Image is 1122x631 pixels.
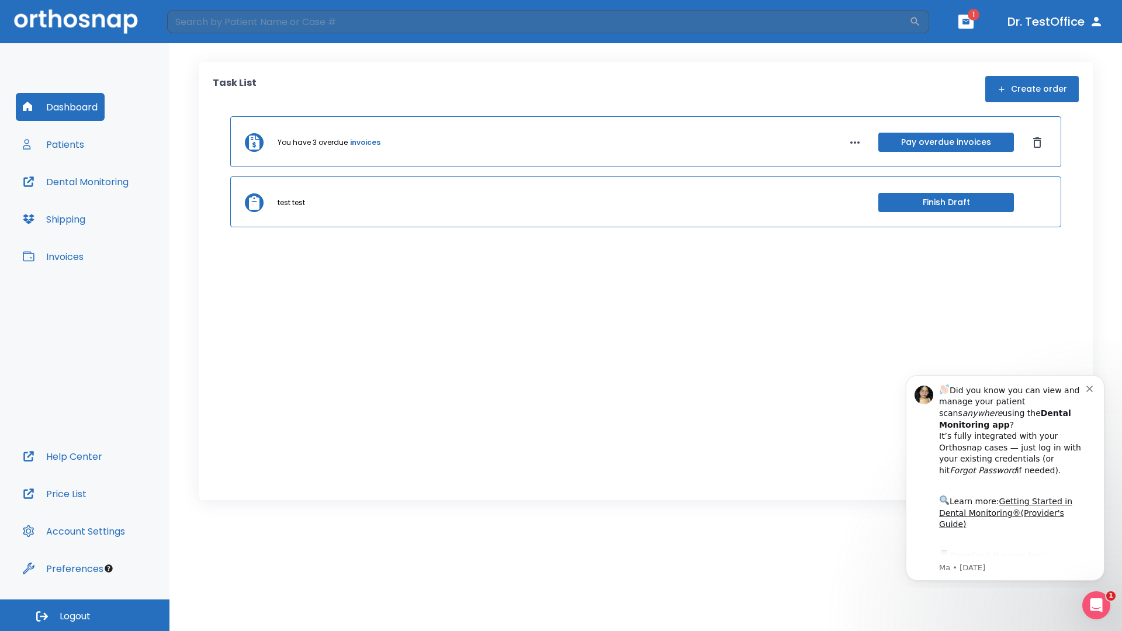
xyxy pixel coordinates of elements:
[1106,591,1116,601] span: 1
[878,193,1014,212] button: Finish Draft
[60,610,91,623] span: Logout
[51,183,198,243] div: Download the app: | ​ Let us know if you need help getting started!
[350,137,380,148] a: invoices
[16,242,91,271] button: Invoices
[51,198,198,209] p: Message from Ma, sent 4w ago
[16,442,109,470] button: Help Center
[985,76,1079,102] button: Create order
[16,130,91,158] button: Patients
[213,76,257,102] p: Task List
[278,137,348,148] p: You have 3 overdue
[16,93,105,121] button: Dashboard
[16,517,132,545] button: Account Settings
[968,9,979,20] span: 1
[278,197,305,208] p: test test
[1028,133,1047,152] button: Dismiss
[103,563,114,574] div: Tooltip anchor
[14,9,138,33] img: Orthosnap
[878,133,1014,152] button: Pay overdue invoices
[1082,591,1110,619] iframe: Intercom live chat
[888,365,1122,588] iframe: Intercom notifications message
[51,186,155,207] a: App Store
[1003,11,1108,32] button: Dr. TestOffice
[16,205,92,233] button: Shipping
[167,10,909,33] input: Search by Patient Name or Case #
[16,168,136,196] button: Dental Monitoring
[198,18,207,27] button: Dismiss notification
[16,480,93,508] button: Price List
[16,554,110,583] button: Preferences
